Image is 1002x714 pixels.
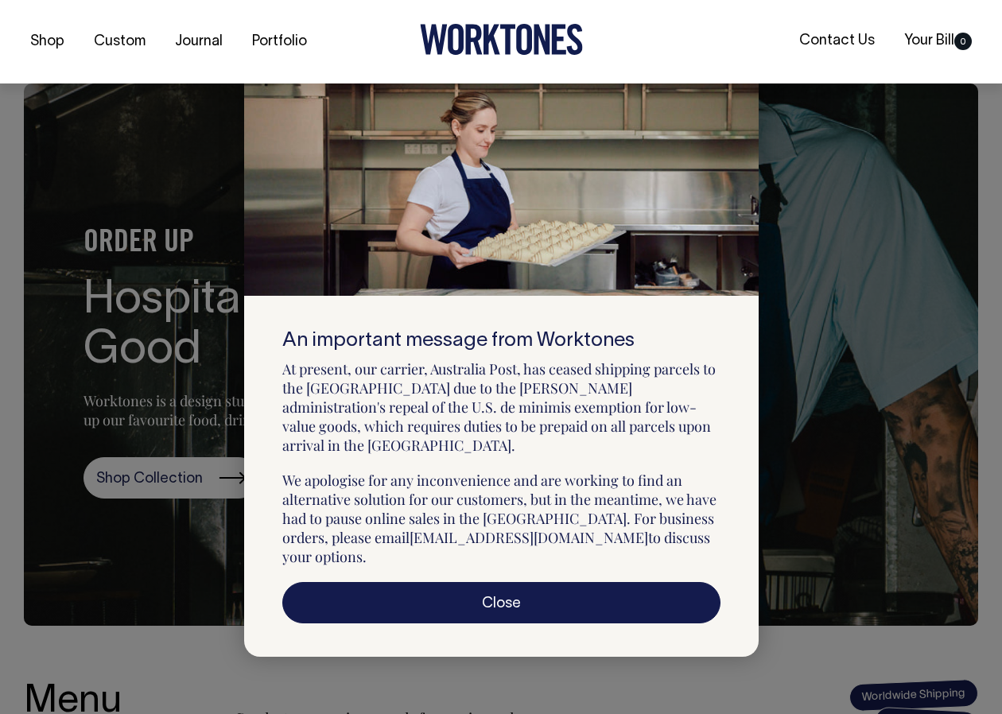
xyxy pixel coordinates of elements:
h6: An important message from Worktones [282,330,720,352]
a: Journal [169,29,229,55]
a: Shop [24,29,71,55]
a: Custom [87,29,152,55]
p: We apologise for any inconvenience and are working to find an alternative solution for our custom... [282,471,720,566]
a: Portfolio [246,29,313,55]
a: Close [282,582,720,623]
img: Snowy mountain peak at sunrise [244,57,759,296]
a: [EMAIL_ADDRESS][DOMAIN_NAME] [410,528,648,547]
a: Contact Us [793,28,881,54]
p: At present, our carrier, Australia Post, has ceased shipping parcels to the [GEOGRAPHIC_DATA] due... [282,359,720,455]
a: Your Bill0 [898,28,978,54]
span: 0 [954,33,972,50]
